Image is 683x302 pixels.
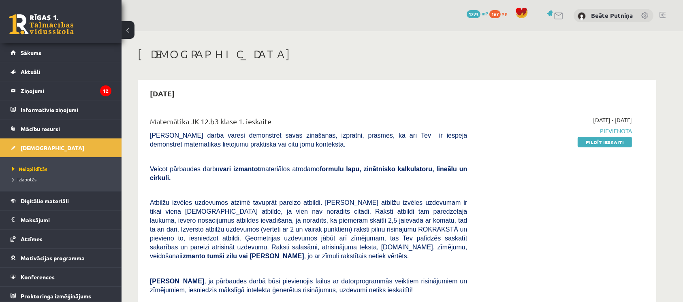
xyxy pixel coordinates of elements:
a: Sākums [11,43,111,62]
img: Beāte Putniņa [578,12,586,20]
a: Beāte Putniņa [591,11,633,19]
legend: Informatīvie ziņojumi [21,100,111,119]
b: izmanto [181,253,205,259]
span: mP [482,10,488,17]
span: Atbilžu izvēles uzdevumos atzīmē tavuprāt pareizo atbildi. [PERSON_NAME] atbilžu izvēles uzdevuma... [150,199,467,259]
a: Digitālie materiāli [11,191,111,210]
span: Izlabotās [12,176,36,183]
span: , ja pārbaudes darbā būsi pievienojis failus ar datorprogrammās veiktiem risinājumiem un zīmējumi... [150,278,467,293]
span: [PERSON_NAME] [150,278,204,285]
span: Konferences [21,273,55,281]
span: Pievienota [479,127,632,135]
span: 1223 [467,10,480,18]
legend: Ziņojumi [21,81,111,100]
span: [DEMOGRAPHIC_DATA] [21,144,84,151]
a: Ziņojumi12 [11,81,111,100]
a: Atzīmes [11,230,111,248]
b: formulu lapu, zinātnisko kalkulatoru, lineālu un cirkuli. [150,166,467,181]
a: 1223 mP [467,10,488,17]
a: Konferences [11,268,111,286]
i: 12 [100,85,111,96]
a: Motivācijas programma [11,249,111,267]
span: Sākums [21,49,41,56]
legend: Maksājumi [21,211,111,229]
a: Rīgas 1. Tālmācības vidusskola [9,14,74,34]
a: [DEMOGRAPHIC_DATA] [11,138,111,157]
b: tumši zilu vai [PERSON_NAME] [207,253,304,259]
a: Mācību resursi [11,119,111,138]
span: Digitālie materiāli [21,197,69,204]
a: Maksājumi [11,211,111,229]
span: Veicot pārbaudes darbu materiālos atrodamo [150,166,467,181]
span: Mācību resursi [21,125,60,132]
h1: [DEMOGRAPHIC_DATA] [138,47,656,61]
a: 167 xp [489,10,511,17]
span: Atzīmes [21,235,43,242]
h2: [DATE] [142,84,183,103]
span: Motivācijas programma [21,254,85,262]
span: Aktuāli [21,68,40,75]
span: [DATE] - [DATE] [593,116,632,124]
a: Informatīvie ziņojumi [11,100,111,119]
a: Neizpildītās [12,165,113,172]
div: Matemātika JK 12.b3 klase 1. ieskaite [150,116,467,131]
b: vari izmantot [220,166,260,172]
span: Proktoringa izmēģinājums [21,292,91,300]
span: Neizpildītās [12,166,47,172]
span: [PERSON_NAME] darbā varēsi demonstrēt savas zināšanas, izpratni, prasmes, kā arī Tev ir iespēja d... [150,132,467,148]
a: Aktuāli [11,62,111,81]
span: xp [502,10,507,17]
a: Pildīt ieskaiti [578,137,632,147]
span: 167 [489,10,501,18]
a: Izlabotās [12,176,113,183]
